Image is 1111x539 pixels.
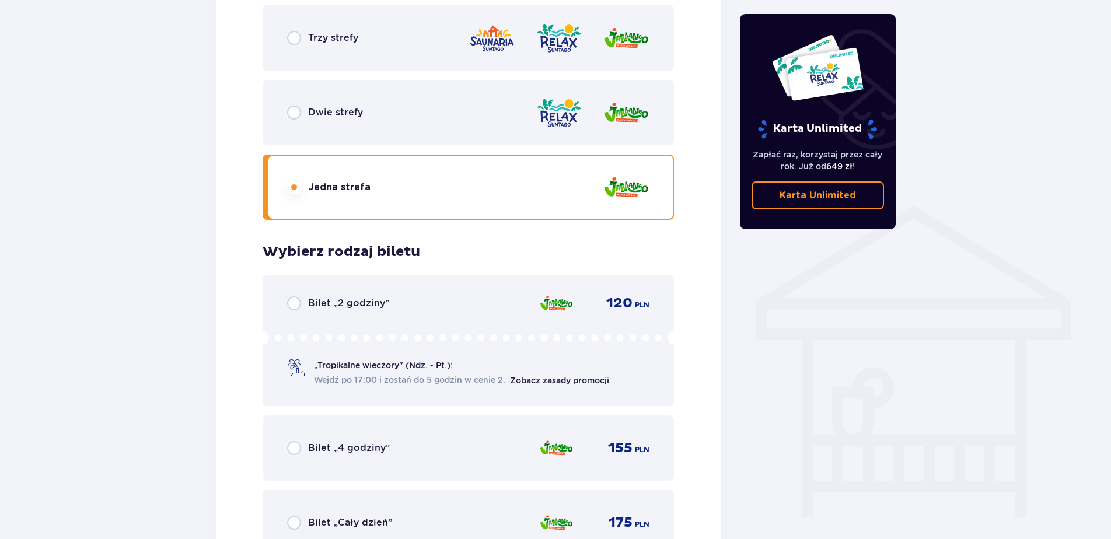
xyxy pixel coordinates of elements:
[308,106,363,119] span: Dwie strefy
[780,189,856,202] p: Karta Unlimited
[469,22,515,55] img: Saunaria
[314,359,453,371] span: „Tropikalne wieczory" (Ndz. - Pt.):
[609,514,633,531] span: 175
[826,162,853,171] span: 649 zł
[536,96,582,129] img: Relax
[752,181,885,209] a: Karta Unlimited
[752,149,885,172] p: Zapłać raz, korzystaj przez cały rok. Już od !
[510,376,609,385] a: Zobacz zasady promocji
[606,295,633,312] span: 120
[539,510,574,535] img: Jamango
[635,300,649,310] span: PLN
[308,516,392,529] span: Bilet „Cały dzień”
[308,442,390,454] span: Bilet „4 godziny”
[603,171,649,204] img: Jamango
[314,374,505,386] span: Wejdź po 17:00 i zostań do 5 godzin w cenie 2.
[536,22,582,55] img: Relax
[539,436,574,460] img: Jamango
[771,34,864,101] img: Dwie karty całoroczne do Suntago z napisem 'UNLIMITED RELAX', na białym tle z tropikalnymi liśćmi...
[308,297,389,310] span: Bilet „2 godziny”
[603,96,649,129] img: Jamango
[635,519,649,530] span: PLN
[608,439,633,457] span: 155
[308,32,358,44] span: Trzy strefy
[635,444,649,455] span: PLN
[539,291,574,316] img: Jamango
[757,119,878,139] p: Karta Unlimited
[263,243,420,261] h3: Wybierz rodzaj biletu
[603,22,649,55] img: Jamango
[308,181,371,194] span: Jedna strefa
